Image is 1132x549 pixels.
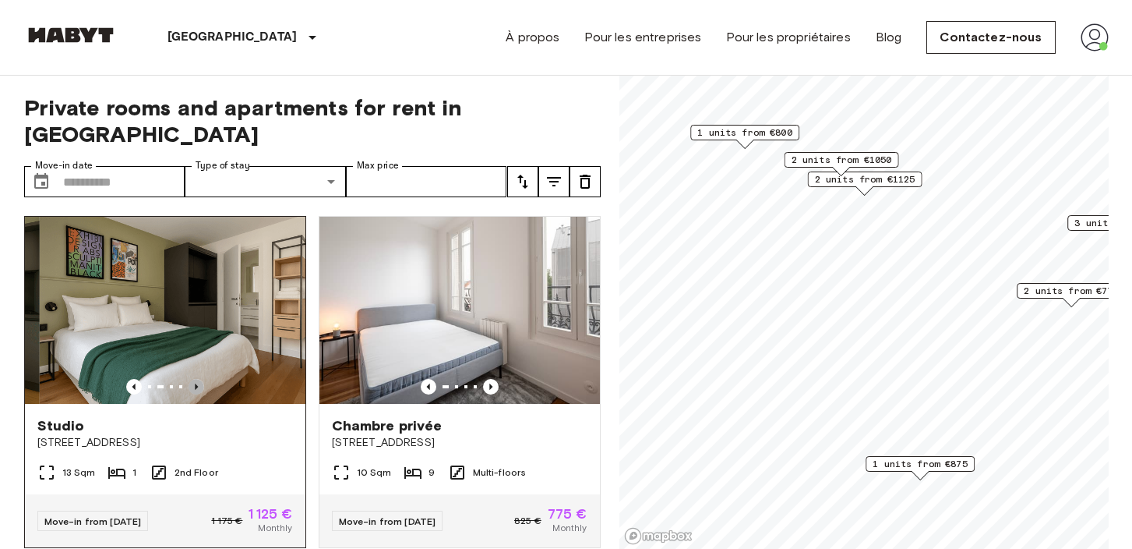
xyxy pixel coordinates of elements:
[791,153,891,167] span: 2 units from €1050
[421,379,436,395] button: Previous image
[726,28,850,47] a: Pour les propriétaires
[538,166,570,197] button: tune
[473,466,527,480] span: Multi-floors
[548,507,587,521] span: 775 €
[319,216,601,548] a: Marketing picture of unit FR-18-004-001-04Previous imagePrevious imageChambre privée[STREET_ADDRE...
[506,28,559,47] a: À propos
[784,152,898,176] div: Map marker
[873,457,968,471] span: 1 units from €875
[168,28,298,47] p: [GEOGRAPHIC_DATA]
[697,126,792,140] span: 1 units from €800
[814,172,915,186] span: 2 units from €1125
[44,515,142,527] span: Move-in from [DATE]
[507,166,538,197] button: tune
[62,466,96,480] span: 13 Sqm
[690,125,799,149] div: Map marker
[339,515,436,527] span: Move-in from [DATE]
[26,166,57,197] button: Choose date
[319,217,600,404] img: Marketing picture of unit FR-18-004-001-04
[37,435,293,451] span: [STREET_ADDRESS]
[357,159,399,172] label: Max price
[189,379,204,395] button: Previous image
[126,379,142,395] button: Previous image
[428,466,435,480] span: 9
[357,466,392,480] span: 10 Sqm
[876,28,902,47] a: Blog
[35,159,93,172] label: Move-in date
[552,521,587,535] span: Monthly
[1024,284,1119,298] span: 2 units from €775
[249,507,292,521] span: 1 125 €
[624,527,693,545] a: Mapbox logo
[807,172,922,196] div: Map marker
[39,217,319,404] img: Marketing picture of unit FR-18-009-010-001
[866,456,975,480] div: Map marker
[584,28,701,47] a: Pour les entreprises
[211,514,242,528] span: 1 175 €
[24,27,118,43] img: Habyt
[132,466,136,480] span: 1
[258,521,292,535] span: Monthly
[196,159,250,172] label: Type of stay
[1017,283,1126,307] div: Map marker
[175,466,218,480] span: 2nd Floor
[332,416,443,435] span: Chambre privée
[483,379,499,395] button: Previous image
[37,416,85,435] span: Studio
[24,216,306,548] a: Marketing picture of unit FR-18-009-010-001Marketing picture of unit FR-18-009-010-001Previous im...
[926,21,1055,54] a: Contactez-nous
[570,166,601,197] button: tune
[1081,23,1109,51] img: avatar
[514,514,541,528] span: 825 €
[24,94,601,147] span: Private rooms and apartments for rent in [GEOGRAPHIC_DATA]
[332,435,587,451] span: [STREET_ADDRESS]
